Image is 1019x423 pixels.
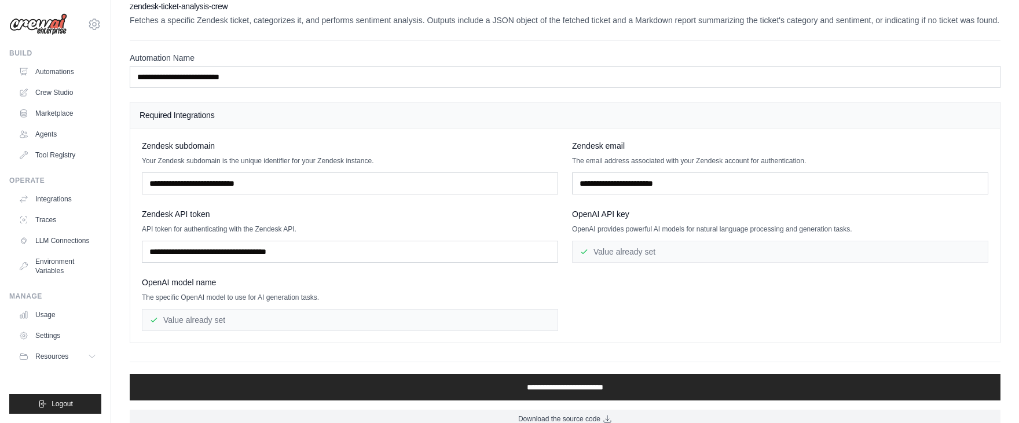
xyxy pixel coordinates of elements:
a: Crew Studio [14,83,101,102]
label: Automation Name [130,52,1000,64]
span: Logout [52,399,73,409]
span: Zendesk email [572,140,625,152]
span: Zendesk subdomain [142,140,215,152]
a: Marketplace [14,104,101,123]
a: Automations [14,62,101,81]
span: Resources [35,352,68,361]
span: OpenAI API key [572,208,629,220]
h4: Required Integrations [140,109,991,121]
div: Operate [9,176,101,185]
p: Fetches a specific Zendesk ticket, categorizes it, and performs sentiment analysis. Outputs inclu... [130,14,1000,26]
span: Zendesk API token [142,208,210,220]
p: The email address associated with your Zendesk account for authentication. [572,156,988,165]
h2: zendesk-ticket-analysis-crew [130,1,1000,12]
button: Logout [9,394,101,414]
a: Usage [14,306,101,324]
a: Tool Registry [14,146,101,164]
img: Logo [9,13,67,35]
span: OpenAI model name [142,277,216,288]
a: Agents [14,125,101,144]
a: Traces [14,211,101,229]
div: Build [9,49,101,58]
div: Value already set [572,241,988,263]
a: Settings [14,326,101,345]
div: Manage [9,292,101,301]
p: API token for authenticating with the Zendesk API. [142,225,558,234]
p: The specific OpenAI model to use for AI generation tasks. [142,293,558,302]
button: Resources [14,347,101,366]
div: Value already set [142,309,558,331]
a: LLM Connections [14,231,101,250]
p: Your Zendesk subdomain is the unique identifier for your Zendesk instance. [142,156,558,165]
a: Environment Variables [14,252,101,280]
p: OpenAI provides powerful AI models for natural language processing and generation tasks. [572,225,988,234]
iframe: Chat Widget [961,367,1019,423]
a: Integrations [14,190,101,208]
